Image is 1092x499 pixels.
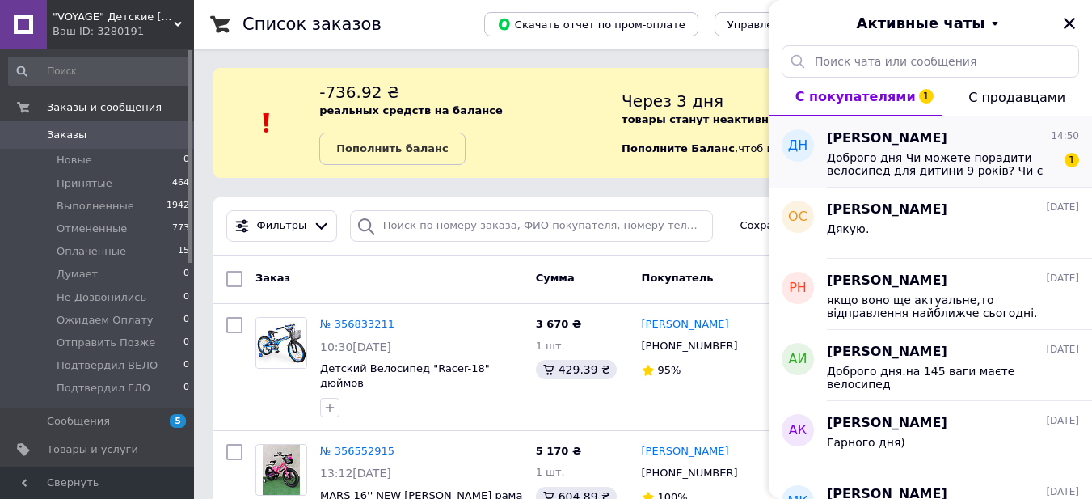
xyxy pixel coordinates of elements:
span: Доброго дня.на 145 ваги маєте велосипед [827,365,1056,391]
span: Сообщения [47,414,110,429]
button: АК[PERSON_NAME][DATE]Гарного дня) [769,401,1092,472]
div: , чтоб и далее получать заказы [622,81,1073,165]
button: Активные чаты [814,13,1047,34]
span: 1 шт. [536,466,565,478]
a: [PERSON_NAME] [642,317,729,332]
img: Фото товару [256,318,306,368]
span: 1 шт. [536,340,565,352]
span: Через 3 дня [622,91,723,111]
span: ДН [788,137,808,155]
span: Подтвердил ВЕЛО [57,358,158,373]
span: 0 [183,153,189,167]
div: 429.39 ₴ [536,360,617,379]
span: [DATE] [1046,272,1079,285]
div: [PHONE_NUMBER] [639,336,741,357]
span: 1 [1065,153,1079,167]
span: 14:50 [1051,129,1079,143]
span: [PERSON_NAME] [827,201,947,219]
span: Ожидаем Оплату [57,313,154,328]
input: Поиск по номеру заказа, ФИО покупателя, номеру телефона, Email, номеру накладной [350,210,713,242]
input: Поиск чата или сообщения [782,45,1079,78]
b: товары станут неактивны [622,113,778,125]
a: Пополнить баланс [319,133,465,165]
span: Оплаченные [57,244,126,259]
span: [PERSON_NAME] [827,343,947,362]
span: 13:12[DATE] [320,467,391,480]
span: С покупателями [795,89,916,104]
b: Пополнить баланс [336,142,448,154]
span: Управление статусами [727,19,854,31]
button: ДН[PERSON_NAME]14:50Доброго дня Чи можете порадити велосипед для дитини 9 років? Чи є гарні варіа... [769,116,1092,188]
span: 0 [183,358,189,373]
span: 1942 [167,199,189,214]
span: ОС [788,208,807,226]
span: 10:30[DATE] [320,340,391,353]
span: Отмененные [57,222,127,236]
span: якщо воно ще актуальне,то відправлення найближче сьогодні. [827,294,1056,319]
span: 1 [919,89,934,104]
span: Фильтры [257,218,307,234]
span: АИ [789,350,807,369]
span: [DATE] [1046,343,1079,357]
span: Заказ [255,272,290,284]
button: С продавцами [942,78,1092,116]
span: 773 [172,222,189,236]
span: Скачать отчет по пром-оплате [497,17,685,32]
span: [DATE] [1046,201,1079,214]
a: Детский Велосипед "Racer-18" дюймов [320,362,490,390]
b: реальных средств на балансе [319,104,503,116]
button: РН[PERSON_NAME][DATE]якщо воно ще актуальне,то відправлення найближче сьогодні. [769,259,1092,330]
span: Дякую. [827,222,869,235]
span: С продавцами [968,90,1065,105]
span: 5 [170,414,186,428]
span: [PERSON_NAME] [827,414,947,433]
button: Скачать отчет по пром-оплате [484,12,698,36]
span: Выполненные [57,199,134,214]
span: АК [789,421,807,440]
span: -736.92 ₴ [319,82,399,102]
span: 0 [183,313,189,328]
h1: Список заказов [242,15,382,34]
span: Заказы [47,128,86,142]
span: Думает [57,267,98,281]
span: Активные чаты [857,13,985,34]
span: Покупатель [642,272,714,284]
span: 464 [172,176,189,191]
span: [PERSON_NAME] [827,272,947,290]
span: Сохраненные фильтры: [740,218,872,234]
span: 0 [183,267,189,281]
span: 0 [183,290,189,305]
span: Подтвердил ГЛО [57,381,150,395]
span: РН [789,279,807,298]
span: [DATE] [1046,485,1079,499]
span: [PERSON_NAME] [827,129,947,148]
span: Доброго дня Чи можете порадити велосипед для дитини 9 років? Чи є гарні варіанти в цій категорії ... [827,151,1056,177]
button: АИ[PERSON_NAME][DATE]Доброго дня.на 145 ваги маєте велосипед [769,330,1092,401]
img: :exclamation: [255,111,279,135]
span: 15 [178,244,189,259]
a: № 356552915 [320,445,394,457]
img: Фото товару [263,445,299,495]
span: Гарного дня) [827,436,905,449]
span: 5 170 ₴ [536,445,581,457]
span: 0 [183,381,189,395]
button: Управление статусами [715,12,867,36]
a: № 356833211 [320,318,394,330]
button: ОС[PERSON_NAME][DATE]Дякую. [769,188,1092,259]
span: 3 670 ₴ [536,318,581,330]
span: Принятые [57,176,112,191]
span: Товары и услуги [47,442,138,457]
span: Сумма [536,272,575,284]
button: Закрыть [1060,14,1079,33]
div: [PHONE_NUMBER] [639,463,741,484]
span: 95% [658,364,681,376]
span: Новые [57,153,92,167]
a: Фото товару [255,317,307,369]
span: Не Дозвонились [57,290,146,305]
span: 0 [183,336,189,350]
b: Пополните Баланс [622,142,735,154]
a: Фото товару [255,444,307,496]
button: С покупателями1 [769,78,942,116]
a: [PERSON_NAME] [642,444,729,459]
